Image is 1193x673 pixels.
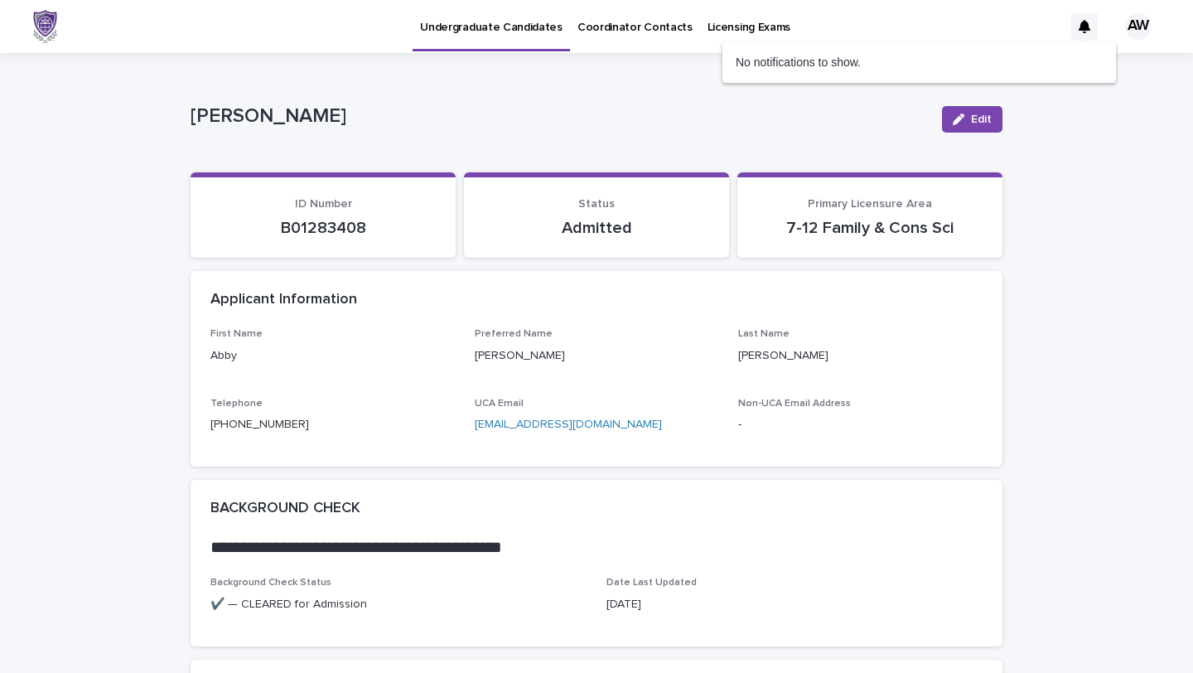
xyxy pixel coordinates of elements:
[210,291,357,309] h2: Applicant Information
[606,596,983,613] p: [DATE]
[210,347,455,365] p: Abby
[606,578,697,588] span: Date Last Updated
[191,104,929,128] p: [PERSON_NAME]
[210,399,263,409] span: Telephone
[475,419,662,430] a: [EMAIL_ADDRESS][DOMAIN_NAME]
[33,10,57,43] img: x6gApCqSSRW4kcS938hP
[738,399,851,409] span: Non-UCA Email Address
[210,329,263,339] span: First Name
[475,399,524,409] span: UCA Email
[484,218,709,238] p: Admitted
[971,114,992,125] span: Edit
[578,198,615,210] span: Status
[738,416,983,433] p: -
[210,578,331,588] span: Background Check Status
[475,347,719,365] p: [PERSON_NAME]
[210,419,309,430] a: [PHONE_NUMBER]
[942,106,1002,133] button: Edit
[210,218,436,238] p: B01283408
[210,500,360,518] h2: BACKGROUND CHECK
[738,347,983,365] p: [PERSON_NAME]
[738,329,790,339] span: Last Name
[808,198,932,210] span: Primary Licensure Area
[295,198,352,210] span: ID Number
[1125,13,1152,40] div: AW
[736,56,1103,70] p: No notifications to show.
[475,329,553,339] span: Preferred Name
[757,218,983,238] p: 7-12 Family & Cons Sci
[210,596,587,613] p: ✔️ — CLEARED for Admission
